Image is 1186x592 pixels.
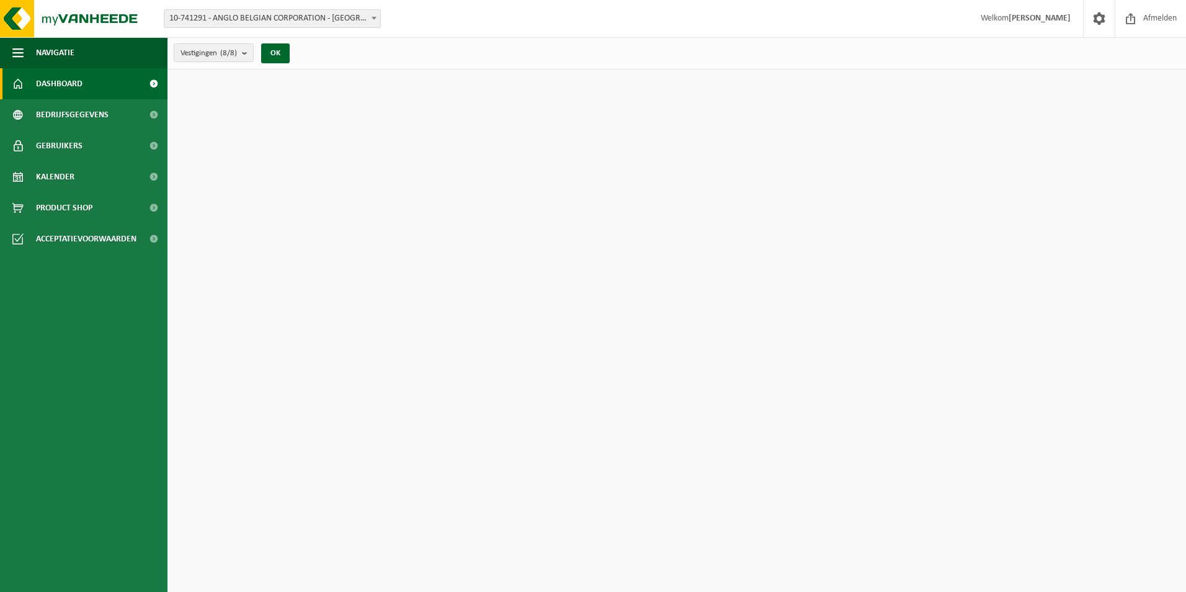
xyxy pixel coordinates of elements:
[36,37,74,68] span: Navigatie
[36,192,92,223] span: Product Shop
[36,130,82,161] span: Gebruikers
[164,10,380,27] span: 10-741291 - ANGLO BELGIAN CORPORATION - GENT
[174,43,254,62] button: Vestigingen(8/8)
[1009,14,1071,23] strong: [PERSON_NAME]
[36,223,136,254] span: Acceptatievoorwaarden
[164,9,381,28] span: 10-741291 - ANGLO BELGIAN CORPORATION - GENT
[36,99,109,130] span: Bedrijfsgegevens
[36,68,82,99] span: Dashboard
[36,161,74,192] span: Kalender
[261,43,290,63] button: OK
[220,49,237,57] count: (8/8)
[181,44,237,63] span: Vestigingen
